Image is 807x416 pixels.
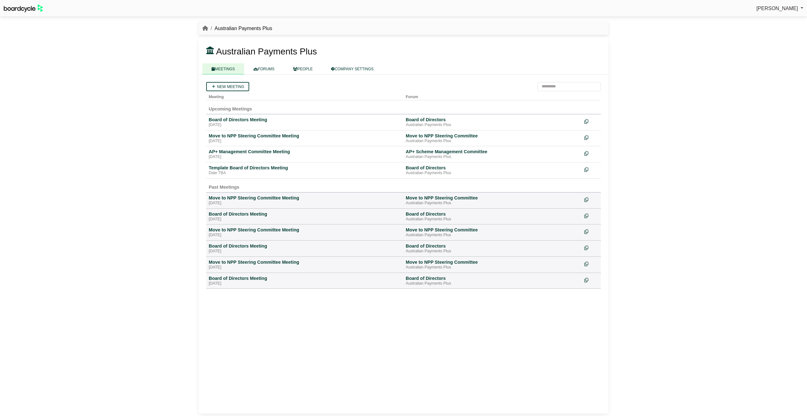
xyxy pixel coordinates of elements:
[584,211,598,220] div: Make a copy
[284,63,322,74] a: PEOPLE
[209,227,401,238] a: Move to NPP Steering Committee Meeting [DATE]
[406,217,579,222] div: Australian Payments Plus
[209,154,401,160] div: [DATE]
[406,117,579,128] a: Board of Directors Australian Payments Plus
[406,243,579,249] div: Board of Directors
[584,133,598,142] div: Make a copy
[209,275,401,281] div: Board of Directors Meeting
[406,195,579,206] a: Move to NPP Steering Committee Australian Payments Plus
[406,265,579,270] div: Australian Payments Plus
[209,133,401,144] a: Move to NPP Steering Committee Meeting [DATE]
[406,165,579,176] a: Board of Directors Australian Payments Plus
[406,249,579,254] div: Australian Payments Plus
[209,281,401,286] div: [DATE]
[406,211,579,222] a: Board of Directors Australian Payments Plus
[406,165,579,171] div: Board of Directors
[209,117,401,128] a: Board of Directors Meeting [DATE]
[406,259,579,270] a: Move to NPP Steering Committee Australian Payments Plus
[209,117,401,123] div: Board of Directors Meeting
[206,100,601,114] td: Upcoming Meetings
[406,123,579,128] div: Australian Payments Plus
[209,227,401,233] div: Move to NPP Steering Committee Meeting
[406,133,579,144] a: Move to NPP Steering Committee Australian Payments Plus
[584,275,598,284] div: Make a copy
[209,201,401,206] div: [DATE]
[209,165,401,171] div: Template Board of Directors Meeting
[584,149,598,157] div: Make a copy
[406,243,579,254] a: Board of Directors Australian Payments Plus
[406,211,579,217] div: Board of Directors
[584,243,598,252] div: Make a copy
[406,139,579,144] div: Australian Payments Plus
[209,233,401,238] div: [DATE]
[209,259,401,265] div: Move to NPP Steering Committee Meeting
[406,117,579,123] div: Board of Directors
[209,265,401,270] div: [DATE]
[406,133,579,139] div: Move to NPP Steering Committee
[209,259,401,270] a: Move to NPP Steering Committee Meeting [DATE]
[406,171,579,176] div: Australian Payments Plus
[202,24,272,33] nav: breadcrumb
[403,91,582,100] th: Forum
[216,47,317,56] span: Australian Payments Plus
[206,91,403,100] th: Meeting
[584,117,598,125] div: Make a copy
[209,195,401,201] div: Move to NPP Steering Committee Meeting
[406,233,579,238] div: Australian Payments Plus
[406,259,579,265] div: Move to NPP Steering Committee
[209,243,401,254] a: Board of Directors Meeting [DATE]
[209,165,401,176] a: Template Board of Directors Meeting Date TBA
[209,195,401,206] a: Move to NPP Steering Committee Meeting [DATE]
[209,217,401,222] div: [DATE]
[209,139,401,144] div: [DATE]
[209,243,401,249] div: Board of Directors Meeting
[406,201,579,206] div: Australian Payments Plus
[584,259,598,268] div: Make a copy
[209,249,401,254] div: [DATE]
[208,24,272,33] li: Australian Payments Plus
[756,4,803,13] a: [PERSON_NAME]
[584,227,598,236] div: Make a copy
[406,227,579,233] div: Move to NPP Steering Committee
[406,195,579,201] div: Move to NPP Steering Committee
[322,63,383,74] a: COMPANY SETTINGS
[209,149,401,154] div: AP+ Management Committee Meeting
[209,133,401,139] div: Move to NPP Steering Committee Meeting
[406,149,579,160] a: AP+ Scheme Management Committee Australian Payments Plus
[584,165,598,173] div: Make a copy
[209,171,401,176] div: Date TBA
[209,275,401,286] a: Board of Directors Meeting [DATE]
[584,195,598,204] div: Make a copy
[209,211,401,222] a: Board of Directors Meeting [DATE]
[209,123,401,128] div: [DATE]
[206,82,249,91] a: New meeting
[244,63,284,74] a: FORUMS
[206,178,601,192] td: Past Meetings
[4,4,43,12] img: BoardcycleBlackGreen-aaafeed430059cb809a45853b8cf6d952af9d84e6e89e1f1685b34bfd5cb7d64.svg
[406,275,579,286] a: Board of Directors Australian Payments Plus
[756,6,798,11] span: [PERSON_NAME]
[406,149,579,154] div: AP+ Scheme Management Committee
[406,227,579,238] a: Move to NPP Steering Committee Australian Payments Plus
[209,211,401,217] div: Board of Directors Meeting
[209,149,401,160] a: AP+ Management Committee Meeting [DATE]
[406,154,579,160] div: Australian Payments Plus
[202,63,244,74] a: MEETINGS
[406,281,579,286] div: Australian Payments Plus
[406,275,579,281] div: Board of Directors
